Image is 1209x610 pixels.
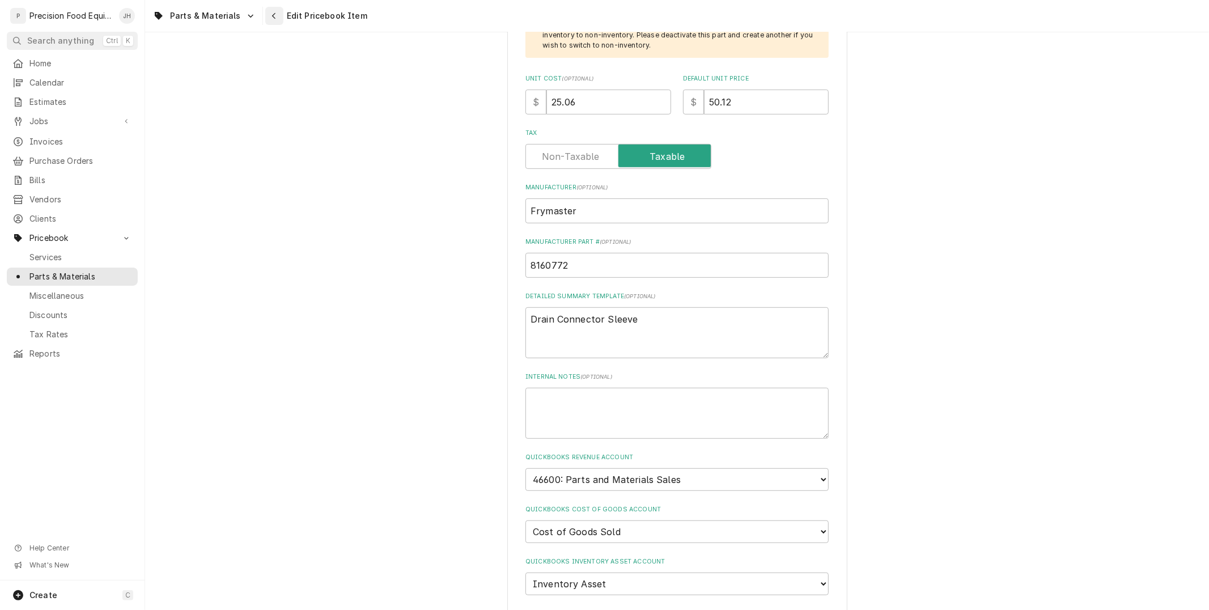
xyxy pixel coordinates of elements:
span: Vendors [29,194,132,205]
span: Tax Rates [29,329,132,340]
span: What's New [29,561,131,570]
span: ( optional ) [600,239,631,245]
span: Calendar [29,77,132,88]
span: Edit Pricebook Item [283,10,367,22]
label: QuickBooks Revenue Account [525,453,829,462]
label: Manufacturer Part # [525,238,829,247]
a: Go to What's New [7,557,138,573]
a: Estimates [7,93,138,111]
span: ( optional ) [580,374,612,380]
div: Default Unit Price [683,74,829,115]
span: Jobs [29,116,115,127]
div: $ [683,90,704,115]
a: Calendar [7,74,138,92]
div: QuickBooks Cost of Goods Account [525,505,829,543]
a: Parts & Materials [7,268,138,286]
div: Manufacturer Part # [525,238,829,278]
span: Invoices [29,136,132,147]
label: QuickBooks Cost of Goods Account [525,505,829,514]
span: ( optional ) [562,75,593,82]
span: Pricebook [29,232,115,244]
span: Bills [29,175,132,186]
span: Search anything [27,35,94,46]
div: JH [119,8,135,24]
a: Tax Rates [7,325,138,344]
span: Services [29,252,132,263]
div: Your connected accounting system does not support changing a part from inventory to non-inventory... [542,20,817,51]
label: QuickBooks Inventory Asset Account [525,557,829,566]
a: Go to Help Center [7,540,138,556]
a: Bills [7,171,138,189]
div: P [10,8,26,24]
label: Internal Notes [525,372,829,382]
span: C [125,591,130,600]
span: ( optional ) [576,184,608,190]
button: Search anythingCtrlK [7,32,138,50]
label: Detailed Summary Template [525,292,829,301]
span: Parts & Materials [170,10,241,22]
div: Precision Food Equipment LLC [29,10,113,22]
a: Miscellaneous [7,287,138,305]
div: Jason Hertel's Avatar [119,8,135,24]
div: QuickBooks Revenue Account [525,453,829,491]
div: QuickBooks Inventory Asset Account [525,557,829,595]
a: Go to Pricebook [7,229,138,247]
a: Clients [7,210,138,228]
a: Home [7,54,138,73]
a: Reports [7,345,138,363]
a: Discounts [7,306,138,324]
div: $ [525,90,546,115]
span: ( optional ) [624,293,656,299]
span: K [126,36,130,45]
button: Navigate back [265,7,283,25]
a: Go to Jobs [7,112,138,130]
a: Vendors [7,190,138,209]
span: Home [29,58,132,69]
span: Create [29,590,57,600]
textarea: Drain Connector Sleeve [525,307,829,358]
label: Default Unit Price [683,74,829,83]
div: Unit Cost [525,74,671,115]
a: Services [7,248,138,266]
span: Miscellaneous [29,290,132,302]
span: Discounts [29,310,132,321]
span: Parts & Materials [29,271,132,282]
span: Estimates [29,96,132,108]
a: Invoices [7,133,138,151]
div: Internal Notes [525,372,829,439]
a: Purchase Orders [7,152,138,170]
span: Help Center [29,544,131,553]
label: Manufacturer [525,183,829,192]
div: Manufacturer [525,183,829,223]
span: Ctrl [106,36,118,45]
span: Clients [29,213,132,224]
span: Reports [29,348,132,359]
div: Tax [525,129,829,169]
div: Detailed Summary Template [525,292,829,359]
label: Tax [525,129,829,138]
label: Unit Cost [525,74,671,83]
a: Go to Parts & Materials [149,7,260,25]
span: Purchase Orders [29,155,132,167]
